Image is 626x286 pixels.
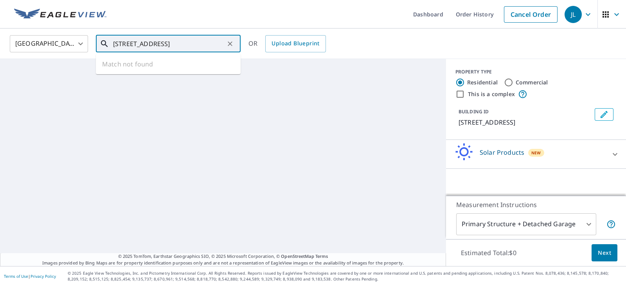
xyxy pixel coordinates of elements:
[592,244,617,262] button: Next
[459,118,592,127] p: [STREET_ADDRESS]
[118,253,328,260] span: © 2025 TomTom, Earthstar Geographics SIO, © 2025 Microsoft Corporation, ©
[452,143,620,165] div: Solar ProductsNew
[248,35,326,52] div: OR
[10,33,88,55] div: [GEOGRAPHIC_DATA]
[459,108,489,115] p: BUILDING ID
[606,220,616,229] span: Your report will include the primary structure and a detached garage if one exists.
[113,33,225,55] input: Search by address or latitude-longitude
[595,108,613,121] button: Edit building 1
[516,79,548,86] label: Commercial
[315,253,328,259] a: Terms
[455,68,617,75] div: PROPERTY TYPE
[598,248,611,258] span: Next
[4,273,28,279] a: Terms of Use
[456,200,616,209] p: Measurement Instructions
[456,213,596,235] div: Primary Structure + Detached Garage
[467,79,498,86] label: Residential
[480,148,524,157] p: Solar Products
[504,6,558,23] a: Cancel Order
[68,270,622,282] p: © 2025 Eagle View Technologies, Inc. and Pictometry International Corp. All Rights Reserved. Repo...
[272,39,319,48] span: Upload Blueprint
[531,150,541,156] span: New
[31,273,56,279] a: Privacy Policy
[4,274,56,279] p: |
[14,9,106,20] img: EV Logo
[265,35,326,52] a: Upload Blueprint
[455,244,523,261] p: Estimated Total: $0
[468,90,515,98] label: This is a complex
[225,38,236,49] button: Clear
[281,253,314,259] a: OpenStreetMap
[565,6,582,23] div: JL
